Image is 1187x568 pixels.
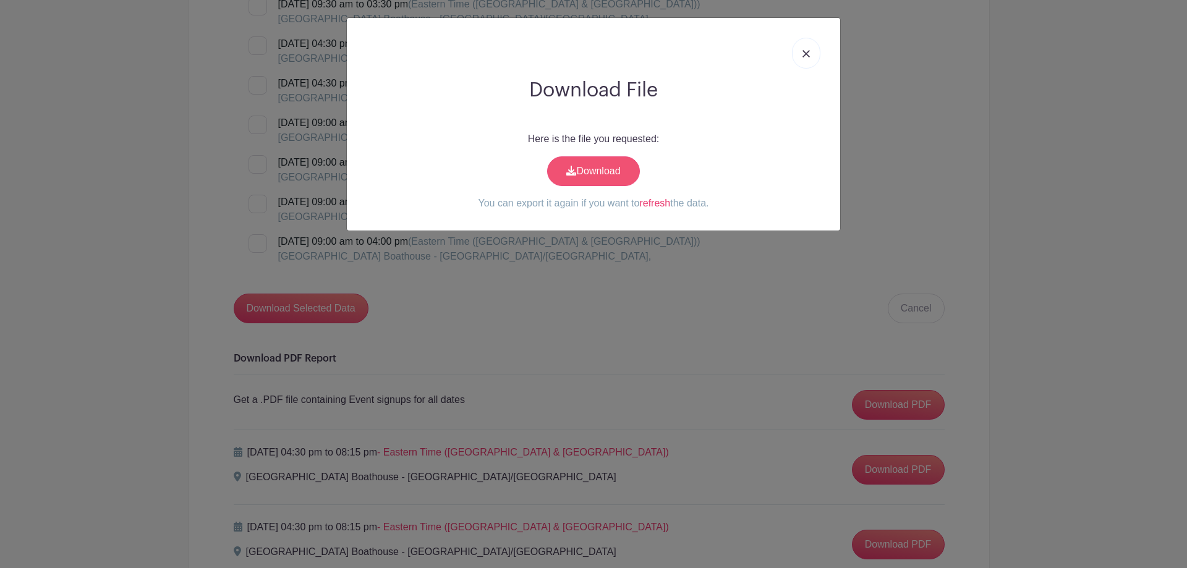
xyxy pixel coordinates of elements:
[357,196,830,211] p: You can export it again if you want to the data.
[357,78,830,102] h2: Download File
[639,198,670,208] a: refresh
[802,50,810,57] img: close_button-5f87c8562297e5c2d7936805f587ecaba9071eb48480494691a3f1689db116b3.svg
[547,156,640,186] a: Download
[357,132,830,146] p: Here is the file you requested:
